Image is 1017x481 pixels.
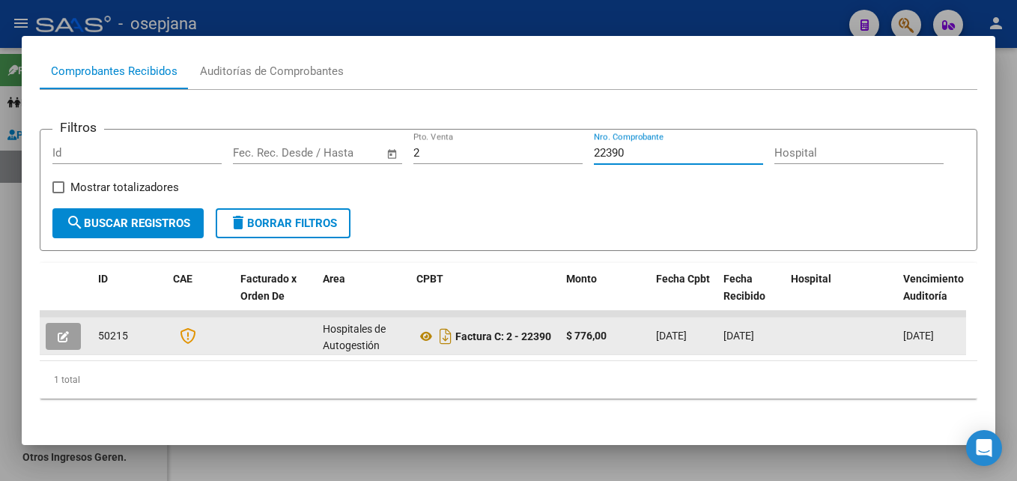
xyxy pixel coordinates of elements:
[566,273,597,285] span: Monto
[233,146,282,160] input: Start date
[785,263,897,329] datatable-header-cell: Hospital
[66,217,190,230] span: Buscar Registros
[966,430,1002,466] div: Open Intercom Messenger
[566,330,607,342] strong: $ 776,00
[51,63,177,80] div: Comprobantes Recibidos
[98,330,128,342] span: 50215
[200,63,344,80] div: Auditorías de Comprobantes
[216,208,350,238] button: Borrar Filtros
[723,273,765,302] span: Fecha Recibido
[52,118,104,137] h3: Filtros
[656,273,710,285] span: Fecha Cpbt
[416,273,443,285] span: CPBT
[323,273,345,285] span: Area
[173,273,192,285] span: CAE
[323,323,386,352] span: Hospitales de Autogestión
[66,214,84,232] mat-icon: search
[295,146,368,160] input: End date
[897,263,965,329] datatable-header-cell: Vencimiento Auditoría
[656,330,687,342] span: [DATE]
[92,263,167,329] datatable-header-cell: ID
[70,178,179,196] span: Mostrar totalizadores
[52,208,204,238] button: Buscar Registros
[560,263,650,329] datatable-header-cell: Monto
[455,330,551,342] strong: Factura C: 2 - 22390
[903,330,934,342] span: [DATE]
[717,263,785,329] datatable-header-cell: Fecha Recibido
[40,361,977,399] div: 1 total
[98,273,108,285] span: ID
[791,273,831,285] span: Hospital
[903,273,964,302] span: Vencimiento Auditoría
[240,273,297,302] span: Facturado x Orden De
[317,263,410,329] datatable-header-cell: Area
[436,324,455,348] i: Descargar documento
[229,217,337,230] span: Borrar Filtros
[167,263,234,329] datatable-header-cell: CAE
[410,263,560,329] datatable-header-cell: CPBT
[234,263,317,329] datatable-header-cell: Facturado x Orden De
[384,145,401,163] button: Open calendar
[650,263,717,329] datatable-header-cell: Fecha Cpbt
[723,330,754,342] span: [DATE]
[229,214,247,232] mat-icon: delete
